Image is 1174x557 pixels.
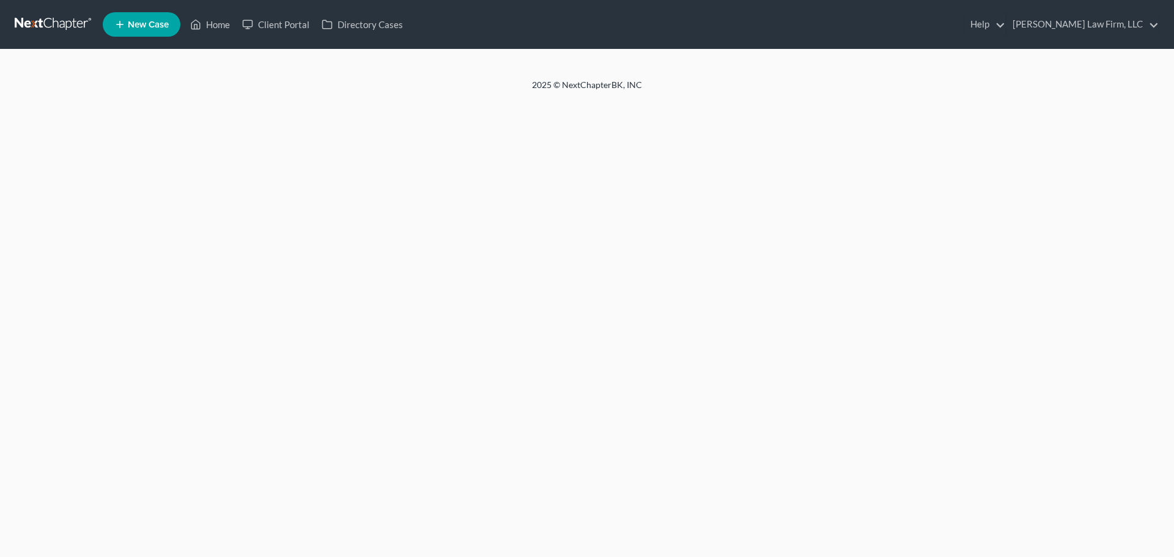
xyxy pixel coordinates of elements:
[184,13,236,35] a: Home
[103,12,180,37] new-legal-case-button: New Case
[236,13,316,35] a: Client Portal
[964,13,1005,35] a: Help
[316,13,409,35] a: Directory Cases
[1006,13,1159,35] a: [PERSON_NAME] Law Firm, LLC
[238,79,936,101] div: 2025 © NextChapterBK, INC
